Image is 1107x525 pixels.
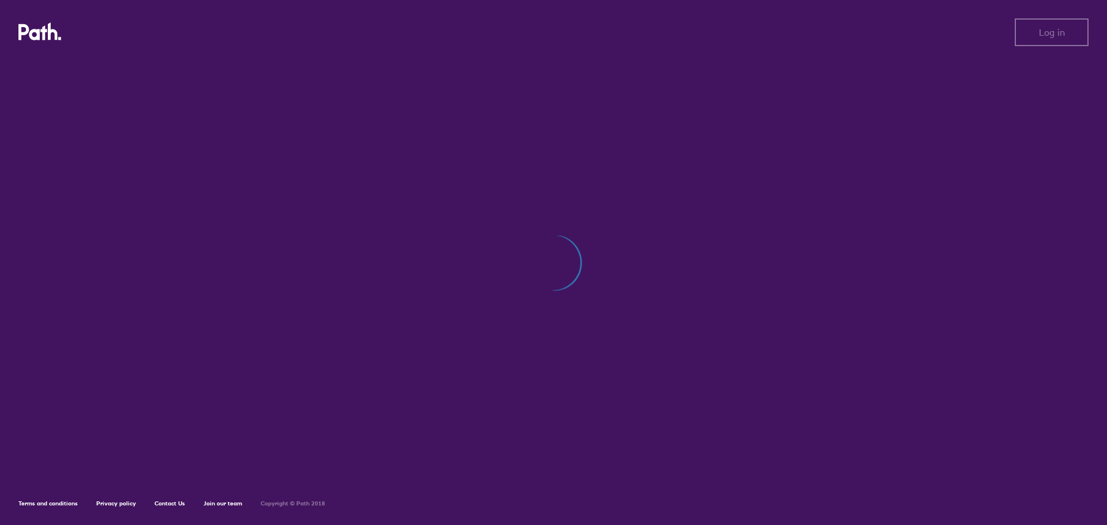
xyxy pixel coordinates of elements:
[261,500,325,507] h6: Copyright © Path 2018
[1015,18,1089,46] button: Log in
[1039,27,1065,37] span: Log in
[204,500,242,507] a: Join our team
[18,500,78,507] a: Terms and conditions
[96,500,136,507] a: Privacy policy
[155,500,185,507] a: Contact Us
